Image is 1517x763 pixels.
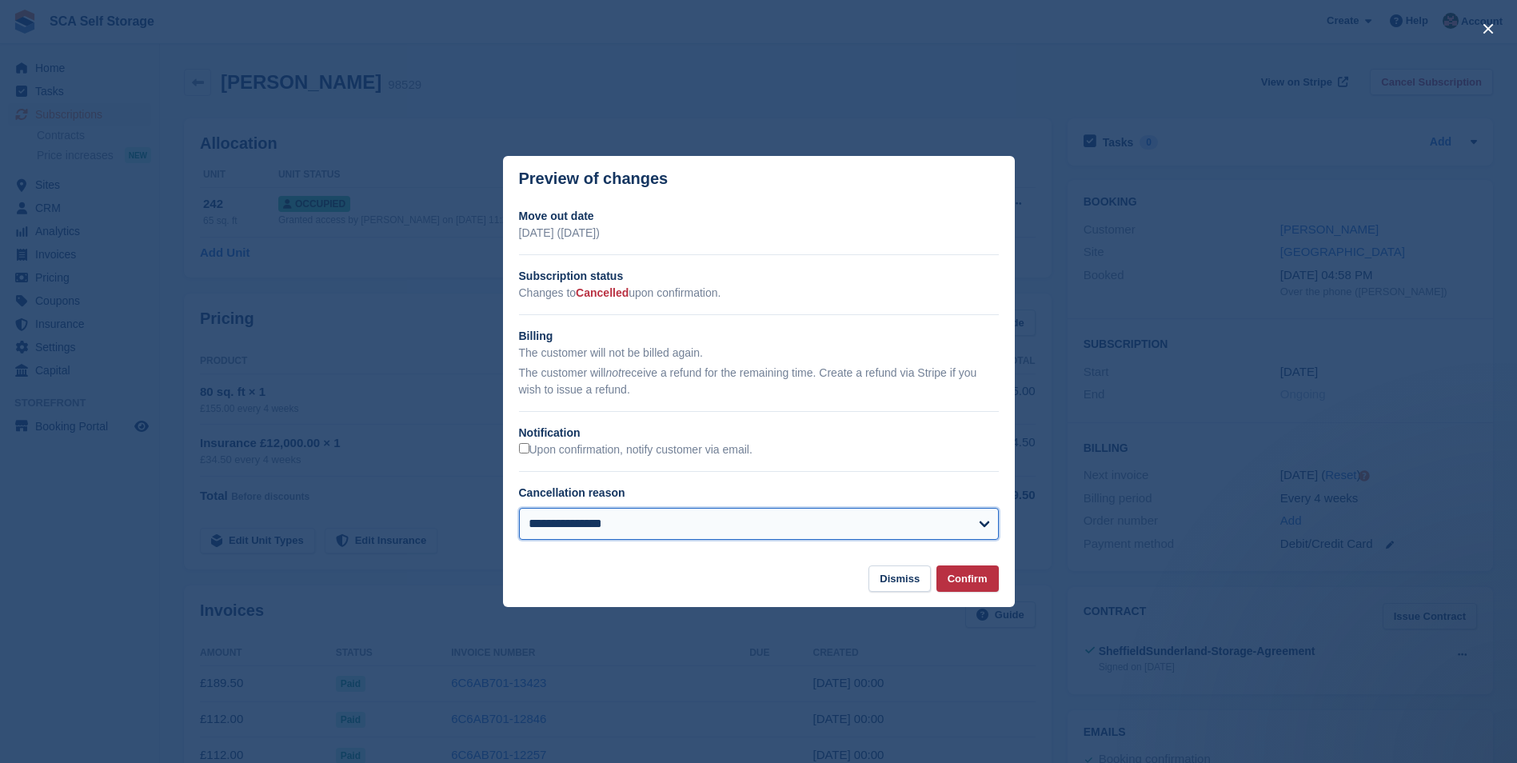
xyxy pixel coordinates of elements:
[519,328,999,345] h2: Billing
[1475,16,1501,42] button: close
[519,486,625,499] label: Cancellation reason
[868,565,931,592] button: Dismiss
[519,443,529,453] input: Upon confirmation, notify customer via email.
[519,225,999,242] p: [DATE] ([DATE])
[519,345,999,362] p: The customer will not be billed again.
[519,208,999,225] h2: Move out date
[519,170,669,188] p: Preview of changes
[519,443,753,457] label: Upon confirmation, notify customer via email.
[519,285,999,302] p: Changes to upon confirmation.
[519,425,999,441] h2: Notification
[519,365,999,398] p: The customer will receive a refund for the remaining time. Create a refund via Stripe if you wish...
[576,286,629,299] span: Cancelled
[936,565,999,592] button: Confirm
[519,268,999,285] h2: Subscription status
[605,366,621,379] em: not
